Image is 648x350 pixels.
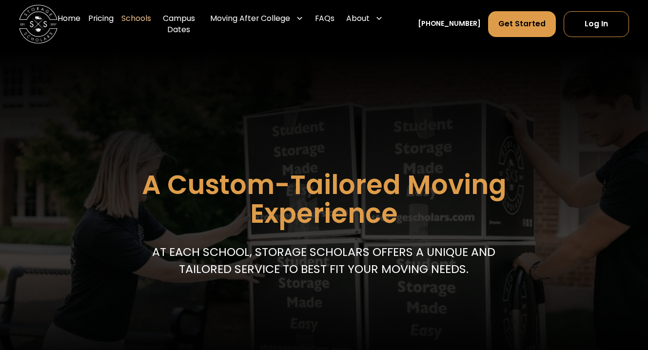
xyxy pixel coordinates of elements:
a: FAQs [315,5,334,43]
div: Moving After College [206,5,307,32]
div: Moving After College [210,13,290,24]
a: Home [58,5,80,43]
a: Pricing [88,5,114,43]
a: Campus Dates [159,5,199,43]
h1: A Custom-Tailored Moving Experience [93,171,554,229]
a: [PHONE_NUMBER] [418,19,481,29]
img: Storage Scholars main logo [19,5,58,43]
div: About [346,13,370,24]
a: home [19,5,58,43]
p: At each school, storage scholars offers a unique and tailored service to best fit your Moving needs. [149,243,499,278]
a: Log In [564,11,629,37]
a: Get Started [488,11,555,37]
div: About [342,5,387,32]
a: Schools [121,5,151,43]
